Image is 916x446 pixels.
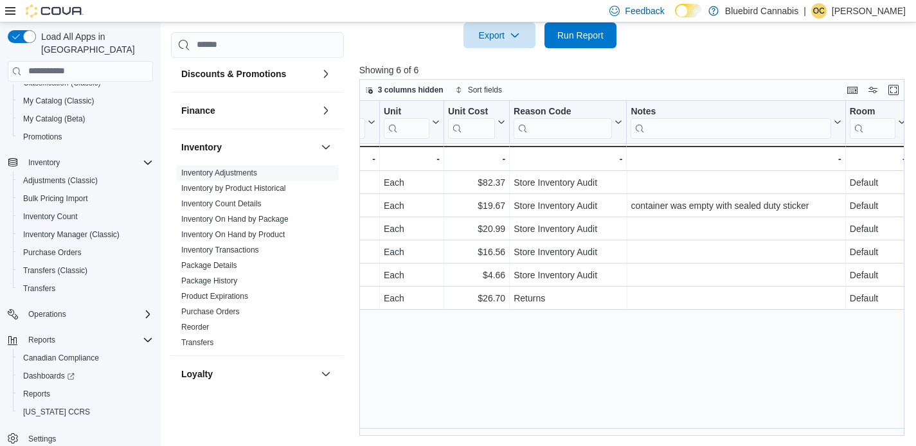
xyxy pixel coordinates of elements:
[18,404,95,420] a: [US_STATE] CCRS
[23,175,98,186] span: Adjustments (Classic)
[318,66,334,82] button: Discounts & Promotions
[18,368,80,384] a: Dashboards
[181,245,259,254] a: Inventory Transactions
[23,247,82,258] span: Purchase Orders
[804,3,806,19] p: |
[23,332,60,348] button: Reports
[18,404,153,420] span: Washington CCRS
[23,155,65,170] button: Inventory
[850,244,906,260] div: Default
[468,85,502,95] span: Sort fields
[850,105,895,118] div: Room
[318,366,334,382] button: Loyalty
[181,322,209,332] span: Reorder
[514,175,622,190] div: Store Inventory Audit
[18,173,153,188] span: Adjustments (Classic)
[36,30,153,56] span: Load All Apps in [GEOGRAPHIC_DATA]
[514,221,622,236] div: Store Inventory Audit
[23,229,120,240] span: Inventory Manager (Classic)
[13,280,158,298] button: Transfers
[181,307,240,316] a: Purchase Orders
[514,198,622,213] div: Store Inventory Audit
[181,229,285,240] span: Inventory On Hand by Product
[13,226,158,244] button: Inventory Manager (Classic)
[850,290,906,306] div: Default
[384,244,440,260] div: Each
[514,244,622,260] div: Store Inventory Audit
[850,105,906,138] button: Room
[18,263,93,278] a: Transfers (Classic)
[18,227,153,242] span: Inventory Manager (Classic)
[850,221,906,236] div: Default
[18,191,153,206] span: Bulk Pricing Import
[23,389,50,399] span: Reports
[23,96,94,106] span: My Catalog (Classic)
[850,175,906,190] div: Default
[18,93,100,109] a: My Catalog (Classic)
[625,4,664,17] span: Feedback
[384,221,440,236] div: Each
[631,105,831,138] div: Notes
[514,105,612,118] div: Reason Code
[384,151,440,166] div: -
[13,92,158,110] button: My Catalog (Classic)
[317,105,365,138] div: New Cost
[23,407,90,417] span: [US_STATE] CCRS
[181,261,237,270] a: Package Details
[18,350,104,366] a: Canadian Compliance
[850,198,906,213] div: Default
[181,104,316,117] button: Finance
[832,3,906,19] p: [PERSON_NAME]
[18,245,153,260] span: Purchase Orders
[18,111,153,127] span: My Catalog (Beta)
[448,175,505,190] div: $82.37
[23,211,78,222] span: Inventory Count
[18,386,55,402] a: Reports
[813,3,825,19] span: OC
[181,141,222,154] h3: Inventory
[13,367,158,385] a: Dashboards
[448,198,505,213] div: $19.67
[384,198,440,213] div: Each
[171,392,344,428] div: Loyalty
[23,193,88,204] span: Bulk Pricing Import
[18,281,60,296] a: Transfers
[13,208,158,226] button: Inventory Count
[23,307,71,322] button: Operations
[18,386,153,402] span: Reports
[317,151,375,166] div: -
[18,173,103,188] a: Adjustments (Classic)
[18,111,91,127] a: My Catalog (Beta)
[181,368,316,380] button: Loyalty
[448,267,505,283] div: $4.66
[18,350,153,366] span: Canadian Compliance
[725,3,798,19] p: Bluebird Cannabis
[850,151,906,166] div: -
[181,292,248,301] a: Product Expirations
[18,129,67,145] a: Promotions
[845,82,860,98] button: Keyboard shortcuts
[631,151,841,166] div: -
[181,168,257,177] a: Inventory Adjustments
[171,165,344,355] div: Inventory
[13,385,158,403] button: Reports
[850,267,906,283] div: Default
[514,290,622,306] div: Returns
[675,4,702,17] input: Dark Mode
[23,155,153,170] span: Inventory
[181,215,289,224] a: Inventory On Hand by Package
[23,307,153,322] span: Operations
[181,276,237,285] a: Package History
[23,265,87,276] span: Transfers (Classic)
[26,4,84,17] img: Cova
[181,199,262,208] a: Inventory Count Details
[18,129,153,145] span: Promotions
[18,93,153,109] span: My Catalog (Classic)
[18,245,87,260] a: Purchase Orders
[18,227,125,242] a: Inventory Manager (Classic)
[18,209,153,224] span: Inventory Count
[318,103,334,118] button: Finance
[463,22,535,48] button: Export
[448,105,495,118] div: Unit Cost
[544,22,616,48] button: Run Report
